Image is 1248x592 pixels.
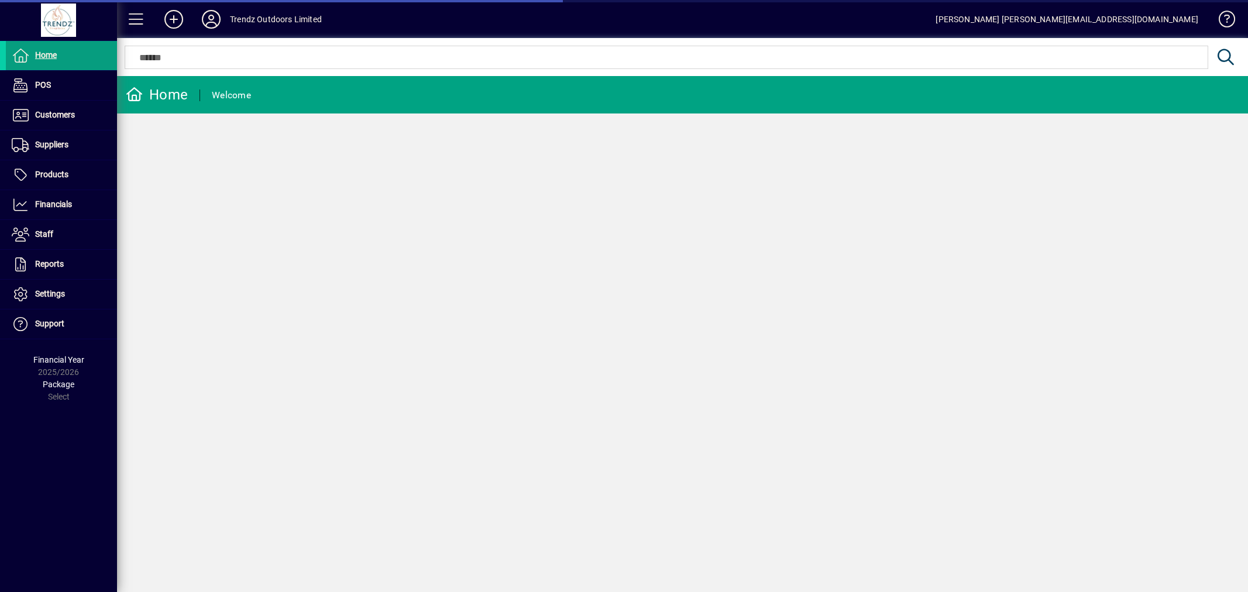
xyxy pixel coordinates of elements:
[230,10,322,29] div: Trendz Outdoors Limited
[126,85,188,104] div: Home
[33,355,84,364] span: Financial Year
[212,86,251,105] div: Welcome
[6,160,117,190] a: Products
[35,170,68,179] span: Products
[35,199,72,209] span: Financials
[35,110,75,119] span: Customers
[1210,2,1233,40] a: Knowledge Base
[6,130,117,160] a: Suppliers
[6,280,117,309] a: Settings
[35,140,68,149] span: Suppliers
[43,380,74,389] span: Package
[6,190,117,219] a: Financials
[6,220,117,249] a: Staff
[35,259,64,269] span: Reports
[6,309,117,339] a: Support
[35,229,53,239] span: Staff
[35,50,57,60] span: Home
[936,10,1198,29] div: [PERSON_NAME] [PERSON_NAME][EMAIL_ADDRESS][DOMAIN_NAME]
[155,9,192,30] button: Add
[6,71,117,100] a: POS
[35,319,64,328] span: Support
[35,289,65,298] span: Settings
[192,9,230,30] button: Profile
[6,250,117,279] a: Reports
[35,80,51,90] span: POS
[6,101,117,130] a: Customers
